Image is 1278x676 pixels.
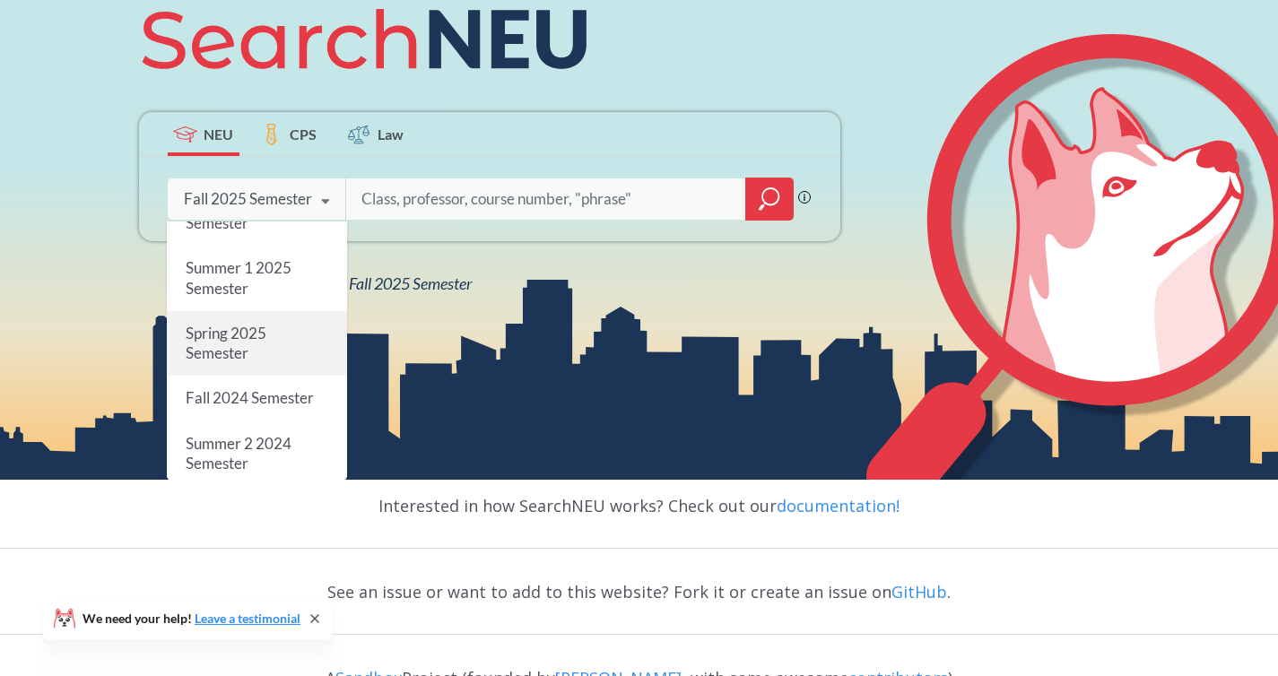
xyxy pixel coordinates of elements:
span: Summer 1 2025 Semester [185,259,291,298]
div: magnifying glass [745,178,794,221]
span: Fall 2024 Semester [185,389,313,408]
input: Class, professor, course number, "phrase" [360,180,733,218]
svg: magnifying glass [759,186,780,212]
a: documentation! [777,495,900,516]
span: View all classes for [184,273,472,293]
span: CPS [290,124,317,144]
span: NEU [204,124,233,144]
div: Fall 2025 Semester [184,189,312,209]
span: Spring 2025 Semester [185,324,265,362]
span: NEU Fall 2025 Semester [315,273,472,293]
span: Law [378,124,404,144]
a: GitHub [891,581,947,602]
span: Summer 2 2024 Semester [185,434,291,472]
